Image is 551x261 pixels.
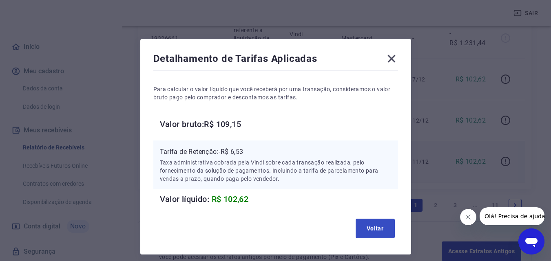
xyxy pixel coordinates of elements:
[160,193,398,206] h6: Valor líquido:
[160,118,398,131] h6: Valor bruto: R$ 109,15
[160,158,392,183] p: Taxa administrativa cobrada pela Vindi sobre cada transação realizada, pelo fornecimento da soluç...
[5,6,69,12] span: Olá! Precisa de ajuda?
[518,228,544,254] iframe: Botão para abrir a janela de mensagens
[153,52,398,68] div: Detalhamento de Tarifas Aplicadas
[153,85,398,101] p: Para calcular o valor líquido que você receberá por uma transação, consideramos o valor bruto pag...
[212,194,249,204] span: R$ 102,62
[460,209,476,225] iframe: Fechar mensagem
[480,207,544,225] iframe: Mensagem da empresa
[356,219,395,238] button: Voltar
[160,147,392,157] p: Tarifa de Retenção: -R$ 6,53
